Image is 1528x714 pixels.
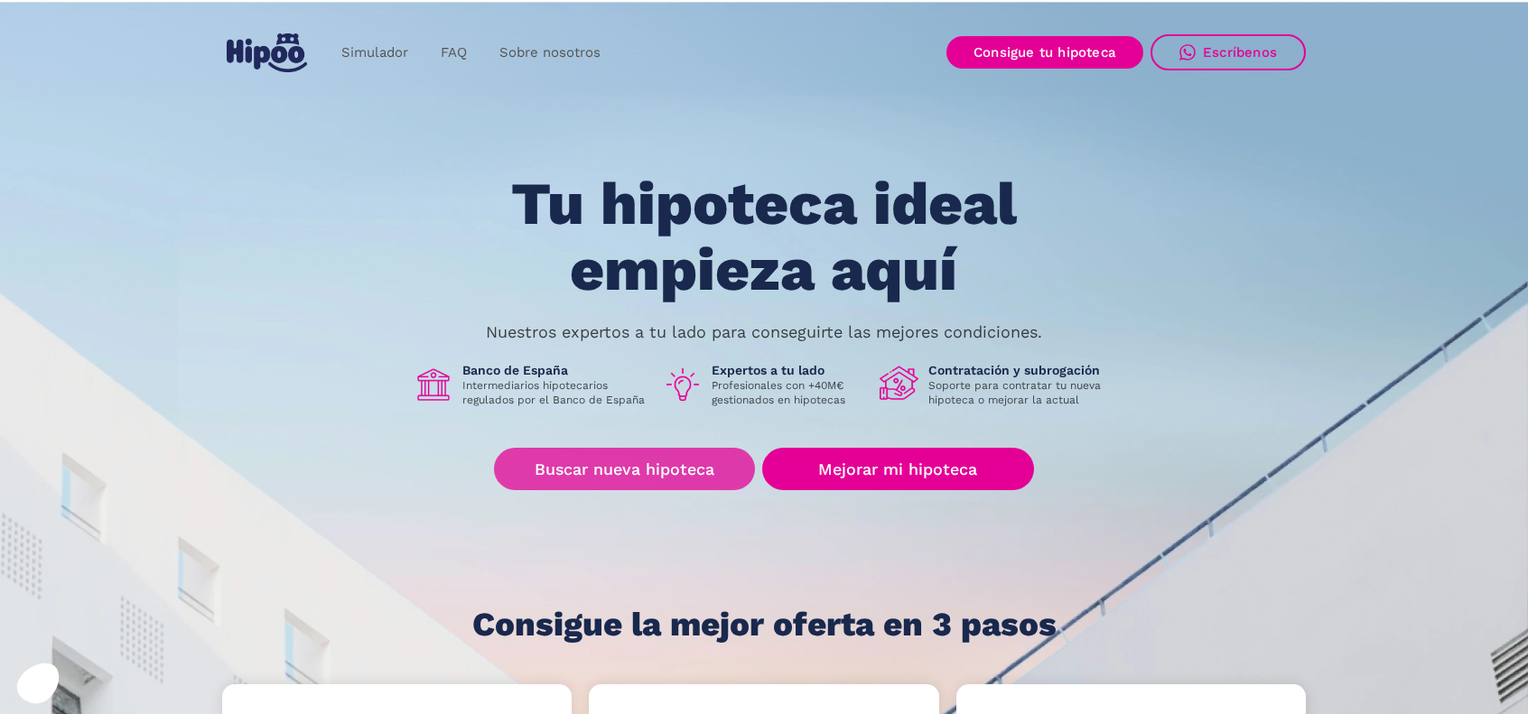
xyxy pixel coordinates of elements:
[712,362,865,378] h1: Expertos a tu lado
[946,36,1143,69] a: Consigue tu hipoteca
[762,448,1034,490] a: Mejorar mi hipoteca
[1151,34,1306,70] a: Escríbenos
[462,362,648,378] h1: Banco de España
[928,378,1114,407] p: Soporte para contratar tu nueva hipoteca o mejorar la actual
[424,35,483,70] a: FAQ
[325,35,424,70] a: Simulador
[422,172,1106,302] h1: Tu hipoteca ideal empieza aquí
[462,378,648,407] p: Intermediarios hipotecarios regulados por el Banco de España
[222,26,311,79] a: home
[494,448,755,490] a: Buscar nueva hipoteca
[486,325,1042,339] p: Nuestros expertos a tu lado para conseguirte las mejores condiciones.
[928,362,1114,378] h1: Contratación y subrogación
[712,378,865,407] p: Profesionales con +40M€ gestionados en hipotecas
[1203,44,1277,60] div: Escríbenos
[472,607,1057,643] h1: Consigue la mejor oferta en 3 pasos
[483,35,617,70] a: Sobre nosotros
